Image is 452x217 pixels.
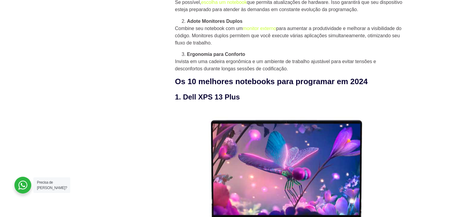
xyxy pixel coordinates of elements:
a: monitor externo [243,26,276,31]
div: Widget de chat [344,140,452,217]
h2: Os 10 melhores notebooks para programar em 2024 [175,77,403,87]
strong: Ergonomia para Conforto [187,52,245,57]
iframe: Chat Widget [344,140,452,217]
span: Precisa de [PERSON_NAME]? [37,180,67,190]
p: Invista em uma cadeira ergonômica e um ambiente de trabalho ajustável para evitar tensões e desco... [175,58,403,72]
strong: Adote Monitores Duplos [187,19,243,24]
h3: 1. Dell XPS 13 Plus [175,92,403,102]
p: Combine seu notebook com um para aumentar a produtividade e melhorar a visibilidade do código. Mo... [175,25,403,47]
